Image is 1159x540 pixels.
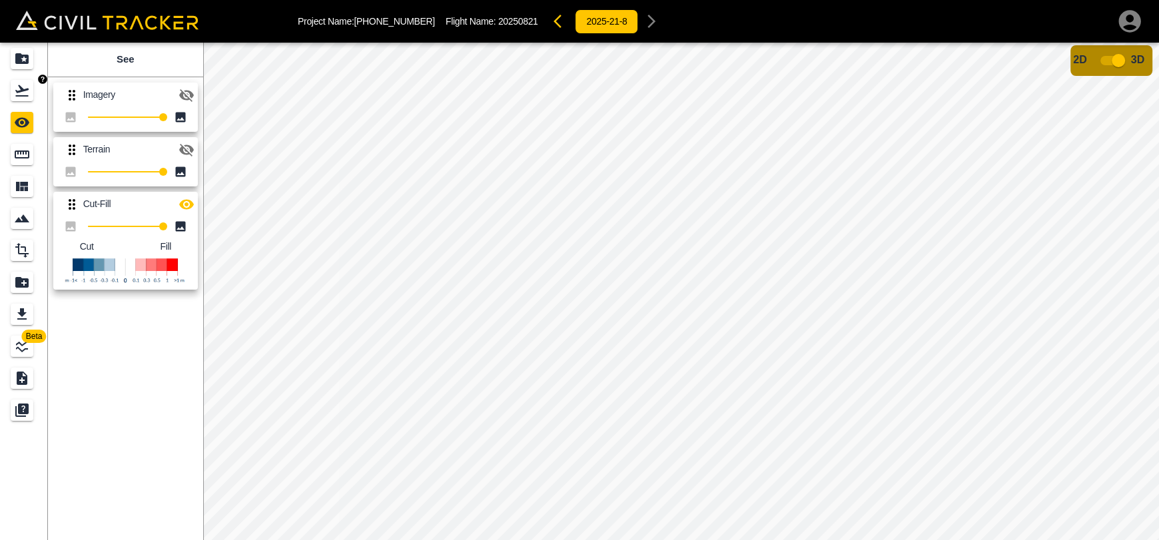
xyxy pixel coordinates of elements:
span: 2D [1073,54,1086,65]
span: 20250821 [498,16,538,27]
button: 2025-21-8 [575,9,638,34]
p: Flight Name: [446,16,538,27]
span: 3D [1131,54,1144,65]
p: Project Name: [PHONE_NUMBER] [298,16,435,27]
img: Civil Tracker [16,11,198,29]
